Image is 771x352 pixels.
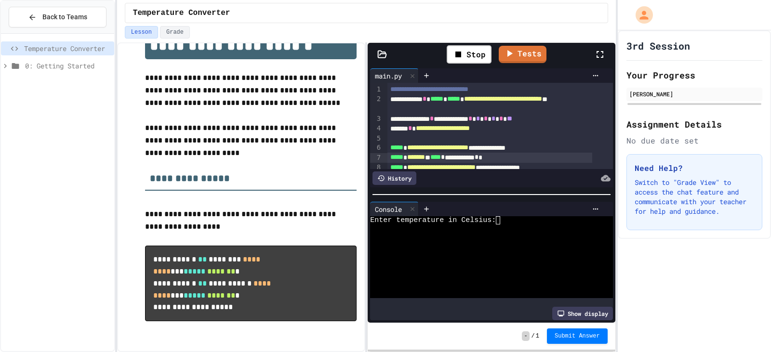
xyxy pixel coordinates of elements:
span: 1 [536,332,539,340]
div: Show display [552,307,613,320]
h2: Assignment Details [626,117,762,131]
div: 3 [370,114,382,124]
div: 7 [370,153,382,163]
button: Submit Answer [547,328,608,344]
div: 6 [370,143,382,153]
div: main.py [370,71,407,81]
div: Console [370,202,419,216]
div: 2 [370,94,382,114]
button: Lesson [125,26,158,39]
div: 4 [370,124,382,133]
div: 8 [370,163,382,172]
span: 0: Getting Started [25,61,110,71]
span: Temperature Converter [24,43,110,53]
div: No due date set [626,135,762,146]
p: Switch to "Grade View" to access the chat feature and communicate with your teacher for help and ... [635,178,754,216]
span: Temperature Converter [133,7,230,19]
div: 1 [370,85,382,94]
a: Tests [499,46,546,63]
span: Back to Teams [42,12,87,22]
h3: Need Help? [635,162,754,174]
span: / [532,332,535,340]
div: My Account [625,4,655,26]
div: main.py [370,68,419,83]
div: History [372,171,416,185]
h1: 3rd Session [626,39,690,52]
h2: Your Progress [626,68,762,82]
button: Back to Teams [9,7,106,27]
div: Stop [447,45,492,64]
button: Grade [160,26,190,39]
div: Console [370,204,407,214]
div: [PERSON_NAME] [629,90,759,98]
div: 5 [370,134,382,143]
span: Submit Answer [555,332,600,340]
span: Enter temperature in Celsius: [370,216,496,224]
span: - [522,331,529,341]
